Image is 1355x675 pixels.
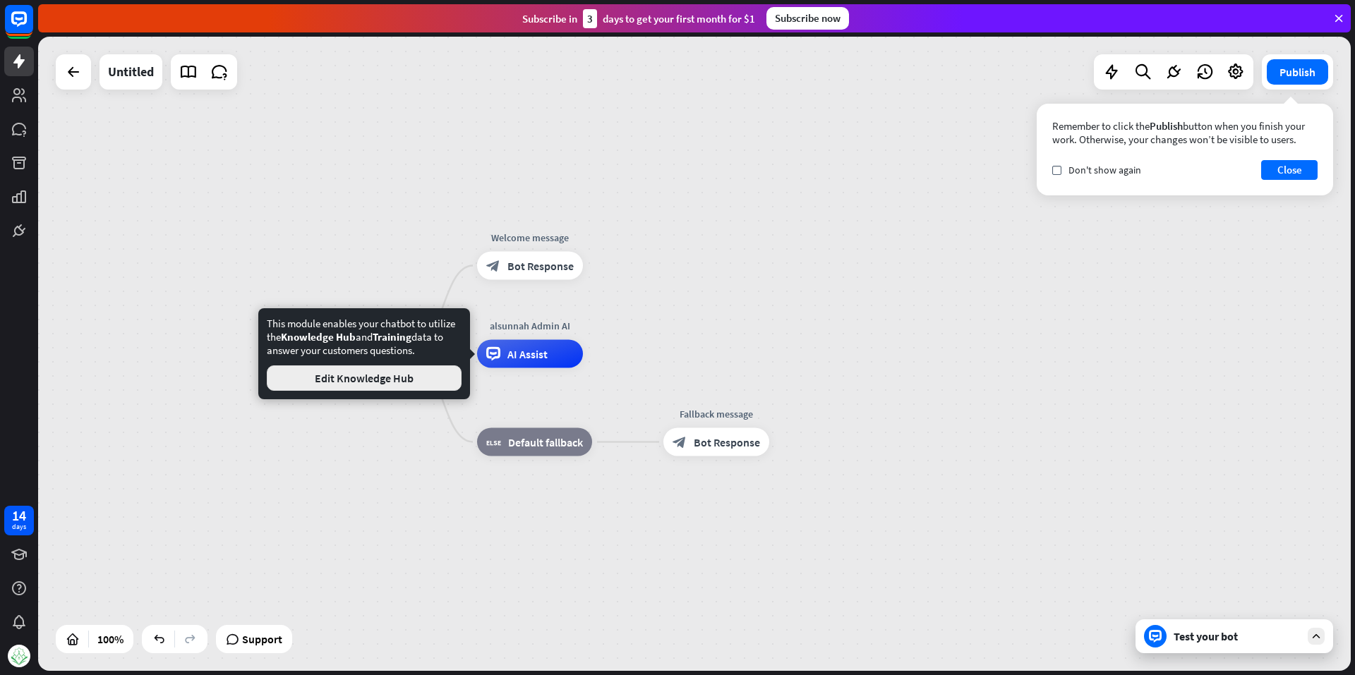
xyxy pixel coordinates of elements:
[1261,160,1318,180] button: Close
[4,506,34,535] a: 14 days
[507,347,548,361] span: AI Assist
[1174,629,1301,643] div: Test your bot
[766,7,849,30] div: Subscribe now
[1068,164,1141,176] span: Don't show again
[1052,119,1318,146] div: Remember to click the button when you finish your work. Otherwise, your changes won’t be visible ...
[373,330,411,343] span: Training
[486,259,500,273] i: block_bot_response
[694,435,760,449] span: Bot Response
[1150,119,1183,133] span: Publish
[281,330,356,343] span: Knowledge Hub
[267,365,462,391] button: Edit Knowledge Hub
[507,259,574,273] span: Bot Response
[108,54,154,90] div: Untitled
[11,6,54,48] button: Open LiveChat chat widget
[466,231,594,245] div: Welcome message
[267,317,462,391] div: This module enables your chatbot to utilize the and data to answer your customers questions.
[12,522,26,532] div: days
[673,435,687,449] i: block_bot_response
[508,435,583,449] span: Default fallback
[12,509,26,522] div: 14
[1267,59,1328,85] button: Publish
[242,628,282,650] span: Support
[522,9,755,28] div: Subscribe in days to get your first month for $1
[653,407,780,421] div: Fallback message
[466,319,594,333] div: alsunnah Admin AI
[93,628,128,650] div: 100%
[486,435,501,449] i: block_fallback
[583,9,597,28] div: 3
